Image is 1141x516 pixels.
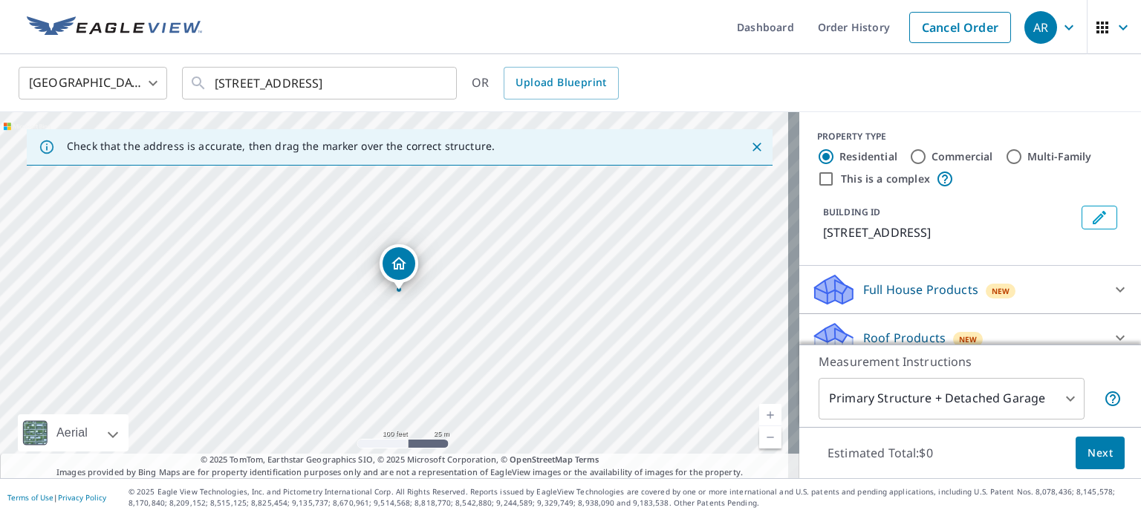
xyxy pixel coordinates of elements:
[201,454,599,466] span: © 2025 TomTom, Earthstar Geographics SIO, © 2025 Microsoft Corporation, ©
[129,486,1134,509] p: © 2025 Eagle View Technologies, Inc. and Pictometry International Corp. All Rights Reserved. Repo...
[504,67,618,99] a: Upload Blueprint
[1082,206,1117,229] button: Edit building 1
[27,16,202,39] img: EV Logo
[863,281,978,298] p: Full House Products
[816,437,945,469] p: Estimated Total: $0
[909,12,1011,43] a: Cancel Order
[18,414,129,451] div: Aerial
[932,149,993,164] label: Commercial
[1088,444,1113,463] span: Next
[823,206,880,218] p: BUILDING ID
[1076,437,1125,470] button: Next
[839,149,897,164] label: Residential
[510,454,572,465] a: OpenStreetMap
[863,329,946,347] p: Roof Products
[811,272,1129,307] div: Full House ProductsNew
[819,378,1085,419] div: Primary Structure + Detached Garage
[19,62,167,104] div: [GEOGRAPHIC_DATA]
[823,223,1076,241] p: [STREET_ADDRESS]
[759,404,781,426] a: Current Level 18, Zoom In
[58,492,106,503] a: Privacy Policy
[819,353,1122,370] p: Measurement Instructions
[817,130,1123,143] div: PROPERTY TYPE
[472,67,619,99] div: OR
[759,426,781,448] a: Current Level 18, Zoom Out
[1024,11,1057,44] div: AR
[959,333,978,345] span: New
[380,244,418,290] div: Dropped pin, building 1, Residential property, 3126 Coal Mine Ave Rifle, CO 81650
[575,454,599,465] a: Terms
[992,285,1010,297] span: New
[7,493,106,502] p: |
[7,492,53,503] a: Terms of Use
[811,320,1129,356] div: Roof ProductsNew
[747,137,767,157] button: Close
[841,172,930,186] label: This is a complex
[516,74,606,92] span: Upload Blueprint
[1104,390,1122,408] span: Your report will include the primary structure and a detached garage if one exists.
[67,140,495,153] p: Check that the address is accurate, then drag the marker over the correct structure.
[1027,149,1092,164] label: Multi-Family
[52,414,92,451] div: Aerial
[215,62,426,104] input: Search by address or latitude-longitude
